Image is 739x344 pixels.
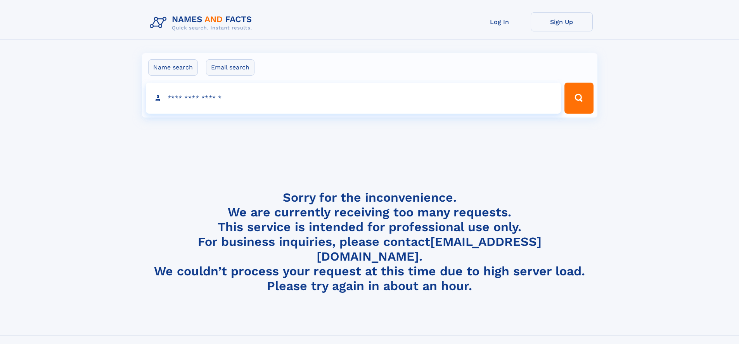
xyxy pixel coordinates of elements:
[148,59,198,76] label: Name search
[469,12,531,31] a: Log In
[146,83,561,114] input: search input
[564,83,593,114] button: Search Button
[317,234,542,264] a: [EMAIL_ADDRESS][DOMAIN_NAME]
[147,12,258,33] img: Logo Names and Facts
[147,190,593,294] h4: Sorry for the inconvenience. We are currently receiving too many requests. This service is intend...
[206,59,254,76] label: Email search
[531,12,593,31] a: Sign Up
